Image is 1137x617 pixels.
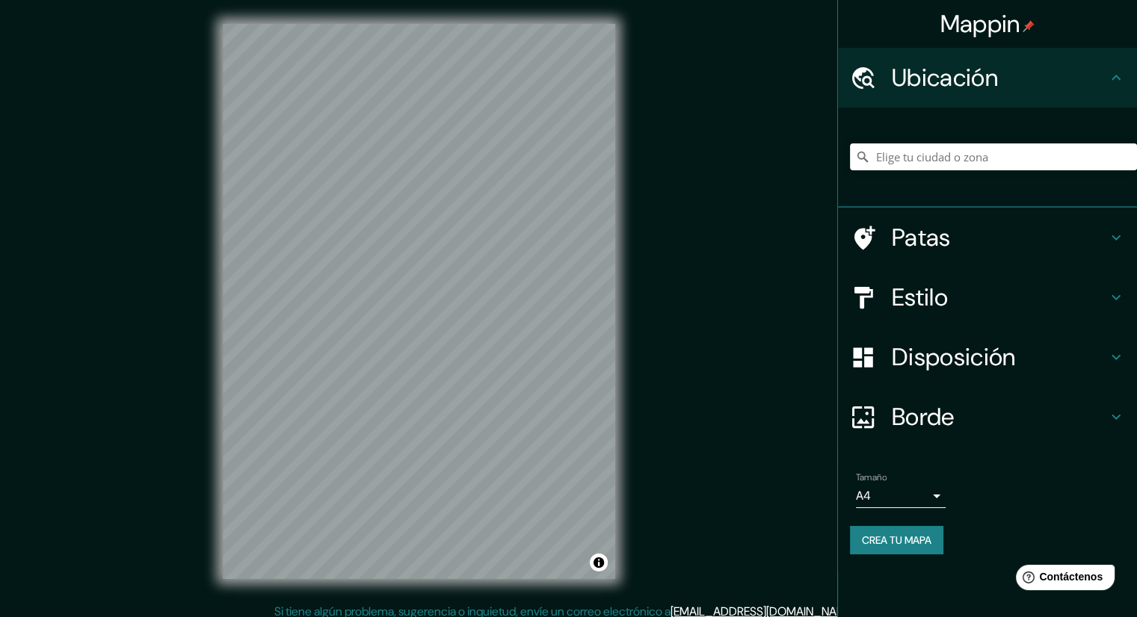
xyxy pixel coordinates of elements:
font: Borde [892,401,955,432]
font: Tamaño [856,471,887,483]
font: Crea tu mapa [862,533,931,547]
input: Elige tu ciudad o zona [850,143,1137,170]
font: Disposición [892,341,1015,373]
iframe: Lanzador de widgets de ayuda [1004,559,1121,601]
img: pin-icon.png [1023,20,1035,32]
button: Crea tu mapa [850,526,943,554]
div: Ubicación [838,48,1137,108]
font: Ubicación [892,62,998,93]
div: A4 [856,484,946,508]
div: Borde [838,387,1137,447]
div: Patas [838,208,1137,267]
div: Disposición [838,327,1137,387]
font: Mappin [940,8,1020,40]
canvas: Mapa [223,24,615,579]
font: A4 [856,488,871,503]
button: Activar o desactivar atribución [590,554,608,571]
font: Patas [892,222,951,253]
font: Estilo [892,282,948,313]
div: Estilo [838,267,1137,327]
